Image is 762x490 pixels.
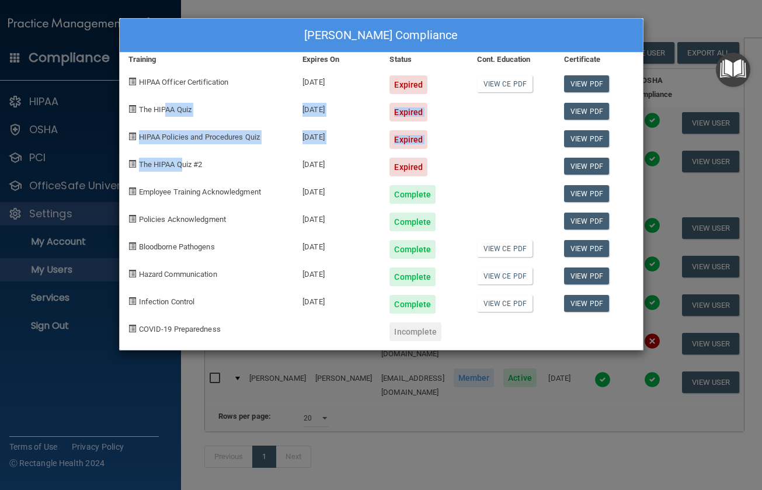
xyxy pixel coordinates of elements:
[564,130,609,147] a: View PDF
[477,295,533,312] a: View CE PDF
[389,240,436,259] div: Complete
[294,67,381,94] div: [DATE]
[381,53,468,67] div: Status
[139,187,261,196] span: Employee Training Acknowledgment
[389,158,427,176] div: Expired
[139,242,215,251] span: Bloodborne Pathogens
[564,213,609,230] a: View PDF
[564,240,609,257] a: View PDF
[294,259,381,286] div: [DATE]
[294,176,381,204] div: [DATE]
[564,267,609,284] a: View PDF
[294,231,381,259] div: [DATE]
[389,130,427,149] div: Expired
[389,185,436,204] div: Complete
[139,297,195,306] span: Infection Control
[564,158,609,175] a: View PDF
[389,295,436,314] div: Complete
[564,295,609,312] a: View PDF
[716,53,750,87] button: Open Resource Center
[389,75,427,94] div: Expired
[564,103,609,120] a: View PDF
[477,75,533,92] a: View CE PDF
[139,325,221,333] span: COVID-19 Preparedness
[389,322,441,341] div: Incomplete
[139,270,217,279] span: Hazard Communication
[139,160,203,169] span: The HIPAA Quiz #2
[294,121,381,149] div: [DATE]
[139,105,192,114] span: The HIPAA Quiz
[564,185,609,202] a: View PDF
[139,133,260,141] span: HIPAA Policies and Procedures Quiz
[294,53,381,67] div: Expires On
[120,19,643,53] div: [PERSON_NAME] Compliance
[389,213,436,231] div: Complete
[389,267,436,286] div: Complete
[294,149,381,176] div: [DATE]
[294,204,381,231] div: [DATE]
[468,53,555,67] div: Cont. Education
[139,78,229,86] span: HIPAA Officer Certification
[139,215,226,224] span: Policies Acknowledgment
[120,53,294,67] div: Training
[477,267,533,284] a: View CE PDF
[294,94,381,121] div: [DATE]
[294,286,381,314] div: [DATE]
[477,240,533,257] a: View CE PDF
[389,103,427,121] div: Expired
[564,75,609,92] a: View PDF
[555,53,642,67] div: Certificate
[560,407,748,454] iframe: Drift Widget Chat Controller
